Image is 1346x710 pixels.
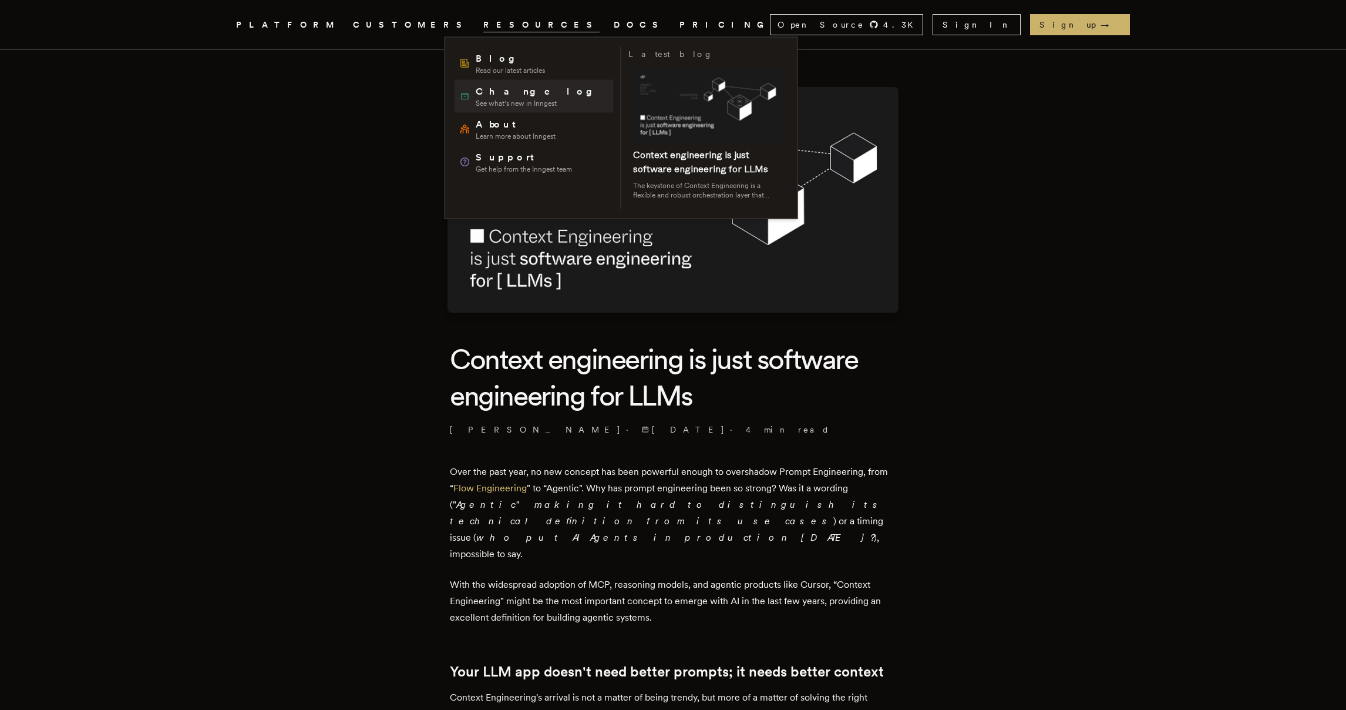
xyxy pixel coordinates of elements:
[476,118,556,132] span: About
[455,146,614,179] a: SupportGet help from the Inngest team
[450,499,884,527] em: Agentic" making it hard to distinguish its technical definition from its use cases
[476,150,572,165] span: Support
[455,113,614,146] a: AboutLearn more about Inngest
[450,424,621,436] a: [PERSON_NAME]
[476,99,601,108] span: See what's new in Inngest
[455,80,614,113] a: ChangelogSee what's new in Inngest
[353,18,469,32] a: CUSTOMERS
[483,18,600,32] button: RESOURCES
[642,424,725,436] span: [DATE]
[1101,19,1120,31] span: →
[450,664,896,680] h2: Your LLM app doesn't need better prompts; it needs better context
[476,66,545,75] span: Read our latest articles
[778,19,864,31] span: Open Source
[628,47,713,61] h3: Latest blog
[450,424,896,436] p: · ·
[476,532,874,543] em: who put AI Agents in production [DATE]?
[883,19,920,31] span: 4.3 K
[450,577,896,626] p: With the widespread adoption of MCP, reasoning models, and agentic products like Cursor, “Context...
[614,18,665,32] a: DOCS
[476,165,572,174] span: Get help from the Inngest team
[450,341,896,414] h1: Context engineering is just software engineering for LLMs
[1030,14,1130,35] a: Sign up
[679,18,770,32] a: PRICING
[633,149,768,175] a: Context engineering is just software engineering for LLMs
[746,424,830,436] span: 4 min read
[453,483,527,494] a: Flow Engineering
[476,52,545,66] span: Blog
[476,132,556,141] span: Learn more about Inngest
[236,18,339,32] button: PLATFORM
[476,85,601,99] span: Changelog
[450,464,896,562] p: Over the past year, no new concept has been powerful enough to overshadow Prompt Engineering, fro...
[933,14,1021,35] a: Sign In
[455,47,614,80] a: BlogRead our latest articles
